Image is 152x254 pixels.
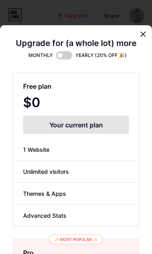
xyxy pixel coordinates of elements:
span: Free plan [23,79,51,94]
div: ✨ Most popular ✨ [49,234,103,244]
div: Your current plan [23,116,129,134]
span: Unlimited visitors [13,167,79,176]
span: 1 Website [13,145,59,154]
span: Themes & Apps [13,189,76,198]
span: YEARLY (20% OFF 🎉) [75,51,127,59]
span: Advanced Stats [13,211,76,220]
span: MONTHLY [28,51,53,59]
span: $0 [23,98,62,109]
span: Upgrade for (a whole lot) more [16,38,137,48]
